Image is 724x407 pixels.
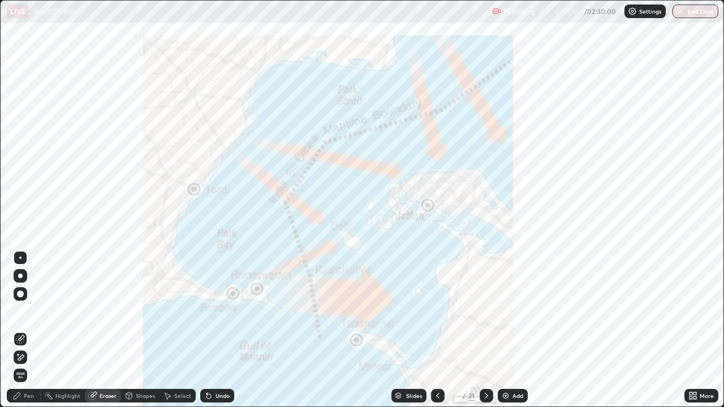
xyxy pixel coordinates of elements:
img: add-slide-button [501,391,510,400]
div: Add [512,393,523,399]
div: Undo [216,393,230,399]
div: Eraser [100,393,117,399]
p: LIVE [10,7,25,16]
button: End Class [673,5,718,18]
img: recording.375f2c34.svg [492,7,501,16]
img: end-class-cross [676,7,686,16]
div: Shapes [136,393,155,399]
div: Select [174,393,191,399]
div: Slides [406,393,422,399]
div: 16 [449,392,460,399]
p: Settings [639,8,661,14]
p: अंतर्राष्ट्रीय संबंध-13 [33,7,84,16]
span: Erase all [14,372,27,379]
div: More [700,393,714,399]
div: Highlight [55,393,80,399]
img: class-settings-icons [628,7,637,16]
div: Pen [24,393,34,399]
div: / [463,392,466,399]
div: 21 [468,391,475,401]
p: Recording [503,7,535,16]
